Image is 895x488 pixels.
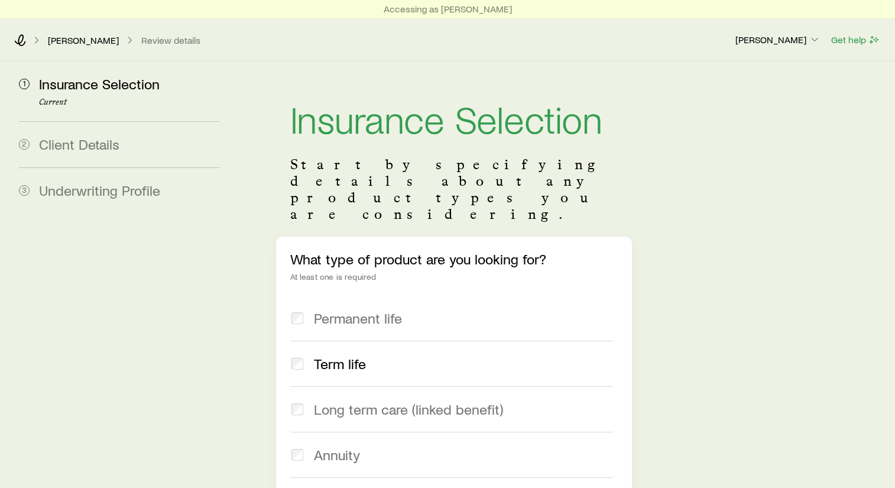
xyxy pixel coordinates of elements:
[314,310,402,327] span: Permanent life
[39,135,119,153] span: Client Details
[39,98,219,107] p: Current
[831,33,881,47] button: Get help
[735,33,821,47] button: [PERSON_NAME]
[19,185,30,196] span: 3
[291,312,303,324] input: Permanent life
[291,449,303,461] input: Annuity
[290,99,618,137] h1: Insurance Selection
[19,79,30,89] span: 1
[314,401,503,418] span: Long term care (linked benefit)
[735,34,821,46] p: [PERSON_NAME]
[384,3,512,15] p: Accessing as [PERSON_NAME]
[314,447,360,463] span: Annuity
[39,182,160,199] span: Underwriting Profile
[290,272,618,282] div: At least one is required
[39,75,160,92] span: Insurance Selection
[290,156,618,222] p: Start by specifying details about any product types you are considering.
[141,35,201,46] button: Review details
[291,403,303,415] input: Long term care (linked benefit)
[291,358,303,370] input: Term life
[290,251,618,267] p: What type of product are you looking for?
[19,139,30,150] span: 2
[314,356,366,372] span: Term life
[47,35,119,46] a: [PERSON_NAME]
